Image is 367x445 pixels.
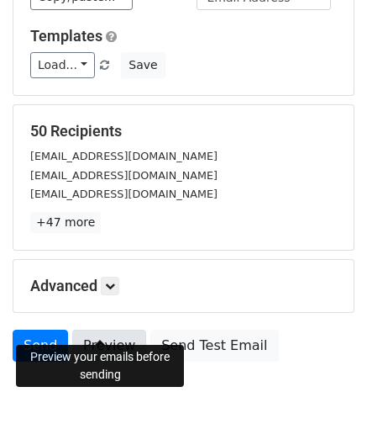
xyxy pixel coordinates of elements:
small: [EMAIL_ADDRESS][DOMAIN_NAME] [30,169,218,182]
a: Preview [72,330,146,362]
a: Templates [30,27,102,45]
small: [EMAIL_ADDRESS][DOMAIN_NAME] [30,188,218,200]
a: Send Test Email [150,330,278,362]
h5: 50 Recipients [30,122,337,140]
div: Preview your emails before sending [16,345,184,387]
a: Send [13,330,68,362]
a: Load... [30,52,95,78]
h5: Advanced [30,277,337,295]
button: Save [121,52,165,78]
iframe: Chat Widget [283,364,367,445]
a: +47 more [30,212,101,233]
small: [EMAIL_ADDRESS][DOMAIN_NAME] [30,150,218,162]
